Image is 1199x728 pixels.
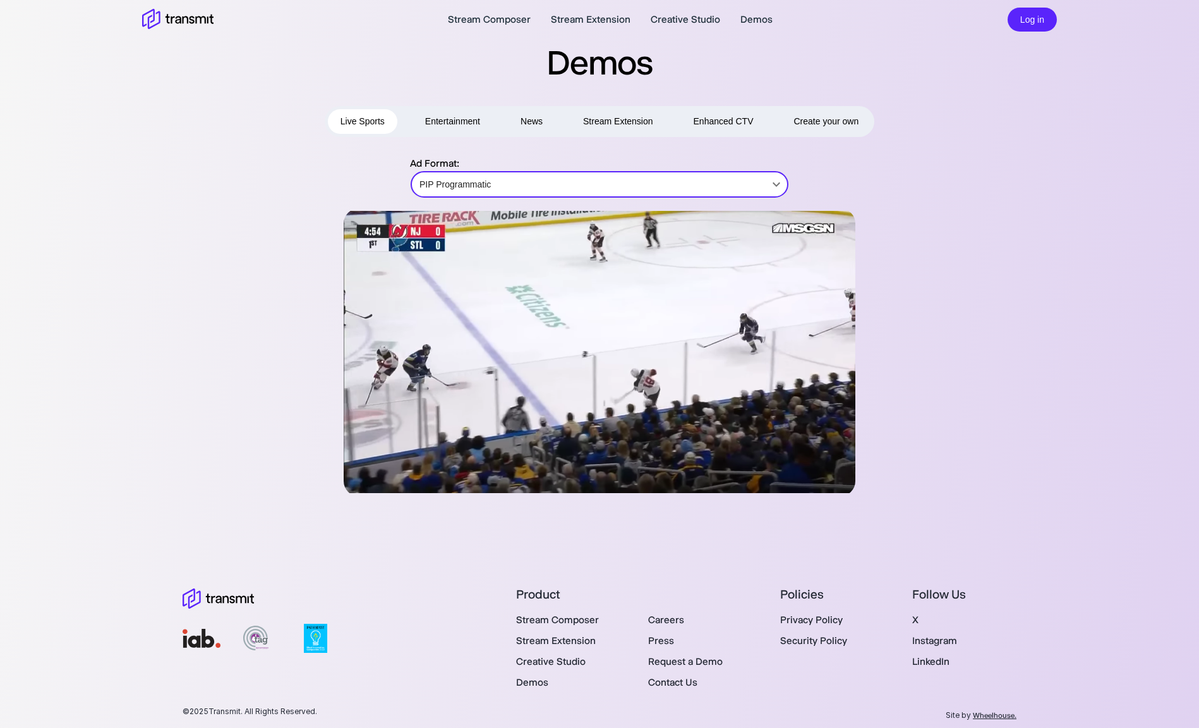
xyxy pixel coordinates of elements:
div: Follow Us [912,587,1016,608]
a: Careers [648,614,684,626]
a: Wheelhouse. [973,711,1016,720]
a: Creative Studio [651,12,720,27]
button: Log in [1008,8,1057,32]
span: © 2025 Transmit. All Rights Reserved. [183,707,317,724]
a: Privacy Policy [780,614,843,626]
img: Tag Registered [243,626,268,650]
a: Demos [516,676,548,688]
a: Contact Us [648,676,697,688]
a: Security Policy [780,635,847,647]
div: PIP Programmatic [411,167,788,202]
h2: Demos [114,40,1085,85]
a: Stream Composer [448,12,531,27]
a: Stream Extension [516,635,596,647]
a: Press [648,635,674,647]
img: Fast Company Most Innovative Companies 2022 [304,624,327,653]
div: Product [516,587,752,608]
span: Create your own [793,114,859,129]
a: Instagram [912,635,957,647]
a: Demos [740,12,773,27]
button: Entertainment [413,109,493,134]
span: Site by [946,707,1016,724]
button: Create your own [781,109,871,134]
button: Stream Extension [570,109,666,134]
div: Policies [780,587,884,608]
a: Log in [1008,13,1057,25]
a: LinkedIn [912,655,949,667]
img: iab Member [183,629,220,648]
button: Enhanced CTV [681,109,766,134]
a: X [912,614,919,626]
a: Stream Extension [551,12,630,27]
button: News [508,109,555,134]
a: Creative Studio [516,655,586,667]
button: Live Sports [328,109,397,134]
p: Ad Format: [410,156,789,171]
a: Stream Composer [516,614,599,626]
a: Request a Demo [648,655,723,667]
